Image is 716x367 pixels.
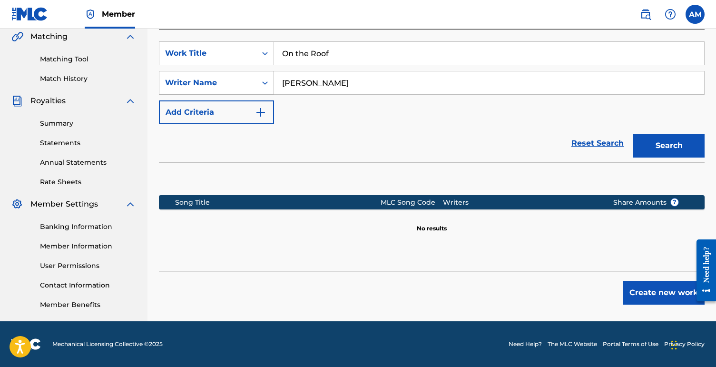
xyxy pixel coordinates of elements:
[603,340,658,348] a: Portal Terms of Use
[665,9,676,20] img: help
[125,31,136,42] img: expand
[689,232,716,308] iframe: Resource Center
[40,261,136,271] a: User Permissions
[40,177,136,187] a: Rate Sheets
[40,280,136,290] a: Contact Information
[40,54,136,64] a: Matching Tool
[671,331,677,359] div: Drag
[40,74,136,84] a: Match History
[381,198,443,208] div: MLC Song Code
[567,133,628,154] a: Reset Search
[102,9,135,20] span: Member
[664,340,705,348] a: Privacy Policy
[623,281,705,305] button: Create new work
[11,198,23,210] img: Member Settings
[443,198,598,208] div: Writers
[671,198,678,206] span: ?
[165,77,251,89] div: Writer Name
[40,138,136,148] a: Statements
[661,5,680,24] div: Help
[40,241,136,251] a: Member Information
[509,340,542,348] a: Need Help?
[633,134,705,158] button: Search
[636,5,655,24] a: Public Search
[11,7,48,21] img: MLC Logo
[668,321,716,367] iframe: Chat Widget
[125,198,136,210] img: expand
[40,222,136,232] a: Banking Information
[613,198,679,208] span: Share Amounts
[11,338,41,350] img: logo
[40,119,136,129] a: Summary
[11,95,23,107] img: Royalties
[30,198,98,210] span: Member Settings
[640,9,651,20] img: search
[40,300,136,310] a: Member Benefits
[255,107,266,118] img: 9d2ae6d4665cec9f34b9.svg
[125,95,136,107] img: expand
[159,100,274,124] button: Add Criteria
[11,31,23,42] img: Matching
[686,5,705,24] div: User Menu
[85,9,96,20] img: Top Rightsholder
[159,41,705,162] form: Search Form
[30,95,66,107] span: Royalties
[548,340,597,348] a: The MLC Website
[175,198,381,208] div: Song Title
[40,158,136,168] a: Annual Statements
[30,31,68,42] span: Matching
[52,340,163,348] span: Mechanical Licensing Collective © 2025
[417,213,447,233] p: No results
[165,48,251,59] div: Work Title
